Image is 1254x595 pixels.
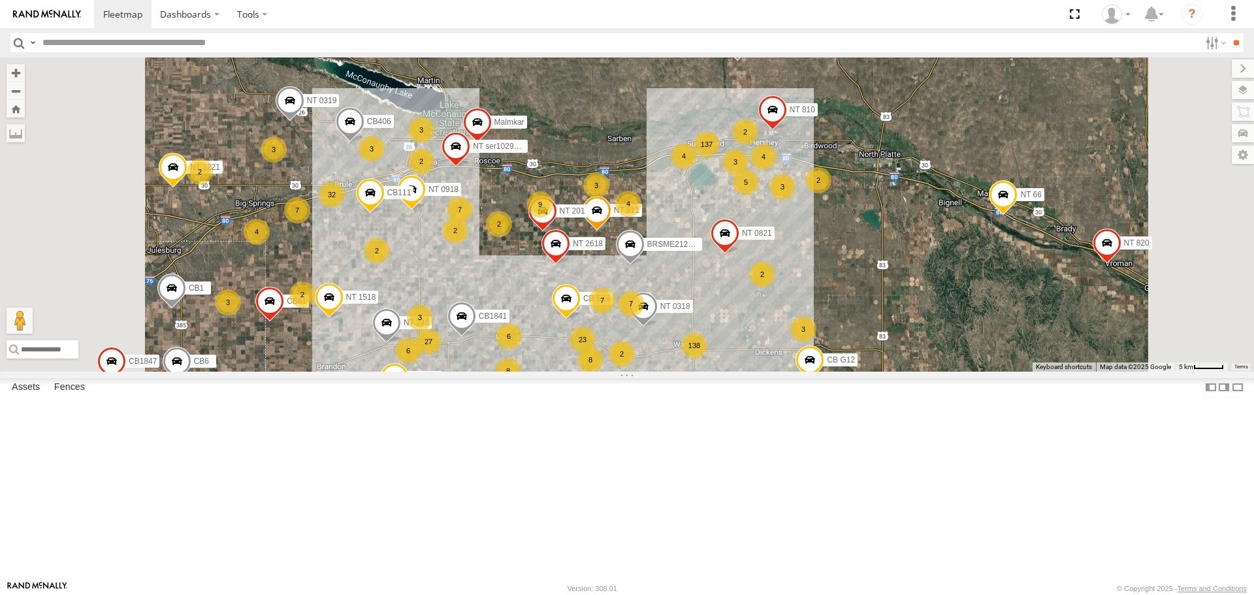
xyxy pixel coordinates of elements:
[618,291,644,317] div: 7
[681,332,707,359] div: 138
[614,206,639,216] span: NT 911
[495,358,521,384] div: 8
[577,347,603,373] div: 8
[573,239,603,248] span: NT 2618
[1100,363,1171,370] span: Map data ©2025 Google
[671,143,697,169] div: 4
[364,238,390,264] div: 2
[7,82,25,100] button: Zoom out
[486,211,512,237] div: 2
[615,191,641,217] div: 4
[1182,4,1202,25] i: ?
[570,327,596,353] div: 23
[13,10,81,19] img: rand-logo.svg
[5,379,46,397] label: Assets
[7,308,33,334] button: Drag Pegman onto the map to open Street View
[189,283,204,293] span: CB1
[215,289,241,315] div: 3
[805,167,831,193] div: 2
[1175,362,1228,372] button: Map Scale: 5 km per 43 pixels
[187,159,213,185] div: 2
[7,100,25,118] button: Zoom Home
[742,229,772,238] span: NT 0821
[367,118,391,127] span: CB406
[790,105,815,114] span: NT 810
[527,191,553,217] div: 9
[1124,238,1149,248] span: NT 820
[190,163,220,172] span: NT 1221
[647,240,736,249] span: BRSME21213419025970
[1200,33,1229,52] label: Search Filter Options
[496,323,522,349] div: 6
[407,304,433,330] div: 3
[1204,378,1217,397] label: Dock Summary Table to the Left
[194,357,209,366] span: CB6
[287,297,306,306] span: CB61
[494,118,524,127] span: Malmkar
[750,144,777,170] div: 4
[404,318,429,327] span: NT 246
[359,136,385,162] div: 3
[48,379,91,397] label: Fences
[442,217,468,244] div: 2
[769,174,796,200] div: 3
[583,294,610,303] span: CB E19
[827,356,855,365] span: CB G12
[261,137,287,163] div: 3
[660,302,690,311] span: NT 0318
[1117,585,1247,592] div: © Copyright 2025 -
[387,189,411,198] span: CB111
[589,287,615,314] div: 7
[473,142,527,151] span: NT ser1029725
[129,357,157,366] span: CB1847
[7,64,25,82] button: Zoom in
[694,131,720,157] div: 137
[1020,191,1041,200] span: NT 66
[27,33,38,52] label: Search Query
[319,182,345,208] div: 32
[1097,5,1135,24] div: Cary Cook
[1232,146,1254,164] label: Map Settings
[732,119,758,145] div: 2
[346,293,376,302] span: NT 1518
[415,329,442,355] div: 27
[428,185,458,195] span: NT 0918
[722,149,748,175] div: 3
[568,585,617,592] div: Version: 308.01
[1178,585,1247,592] a: Terms and Conditions
[7,582,67,595] a: Visit our Website
[1036,362,1092,372] button: Keyboard shortcuts
[1231,378,1244,397] label: Hide Summary Table
[1217,378,1230,397] label: Dock Summary Table to the Right
[408,117,434,143] div: 3
[284,197,310,223] div: 7
[733,169,759,195] div: 5
[289,281,315,308] div: 2
[1234,364,1248,369] a: Terms (opens in new tab)
[244,219,270,245] div: 4
[560,206,585,216] span: NT 201
[609,341,635,367] div: 2
[447,197,473,223] div: 7
[307,96,337,105] span: NT 0319
[583,172,609,199] div: 3
[790,316,816,342] div: 3
[1179,363,1193,370] span: 5 km
[7,124,25,142] label: Measure
[395,338,421,364] div: 6
[479,312,507,321] span: CB1841
[749,261,775,287] div: 2
[408,148,434,174] div: 2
